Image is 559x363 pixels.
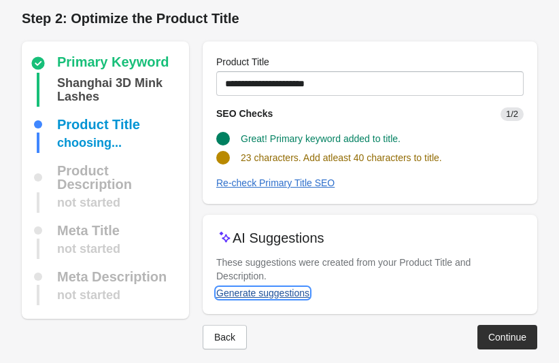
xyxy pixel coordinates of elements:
span: 1/2 [501,107,524,121]
div: Primary Keyword [57,55,169,71]
div: Shanghai 3D Mink Lashes [57,73,184,107]
p: AI Suggestions [233,228,324,247]
div: Product Description [57,164,184,191]
span: 23 characters. Add atleast 40 characters to title. [241,152,442,163]
button: Continue [477,325,537,349]
div: Continue [488,332,526,343]
div: Meta Title [57,224,120,237]
div: Re-check Primary Title SEO [216,177,335,188]
button: Re-check Primary Title SEO [211,171,340,195]
span: These suggestions were created from your Product Title and Description. [216,257,471,281]
h1: Step 2: Optimize the Product Title [22,9,537,28]
button: Back [203,325,247,349]
div: Product Title [57,118,140,131]
label: Product Title [216,55,269,69]
div: not started [57,192,120,213]
div: choosing... [57,133,122,153]
div: not started [57,239,120,259]
button: Generate suggestions [211,281,315,305]
div: not started [57,285,120,305]
div: Back [214,332,235,343]
div: Meta Description [57,270,167,283]
span: SEO Checks [216,108,273,119]
div: Generate suggestions [216,288,309,298]
span: Great! Primary keyword added to title. [241,133,401,144]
